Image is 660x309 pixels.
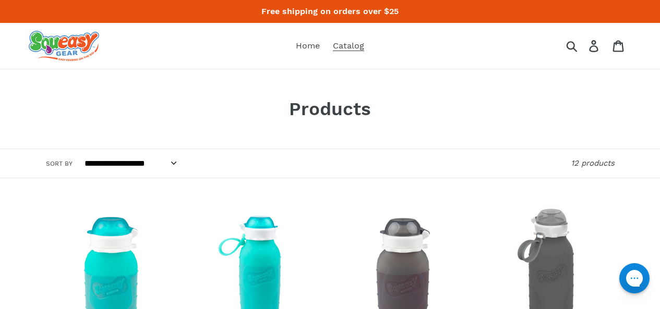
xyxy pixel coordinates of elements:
span: Home [296,41,320,51]
img: squeasy gear snacker portable food pouch [29,31,99,61]
label: Sort by [46,159,73,168]
a: Catalog [328,38,369,54]
span: Catalog [333,41,364,51]
span: 12 products [571,158,615,168]
a: Home [291,38,325,54]
span: Products [289,98,371,120]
